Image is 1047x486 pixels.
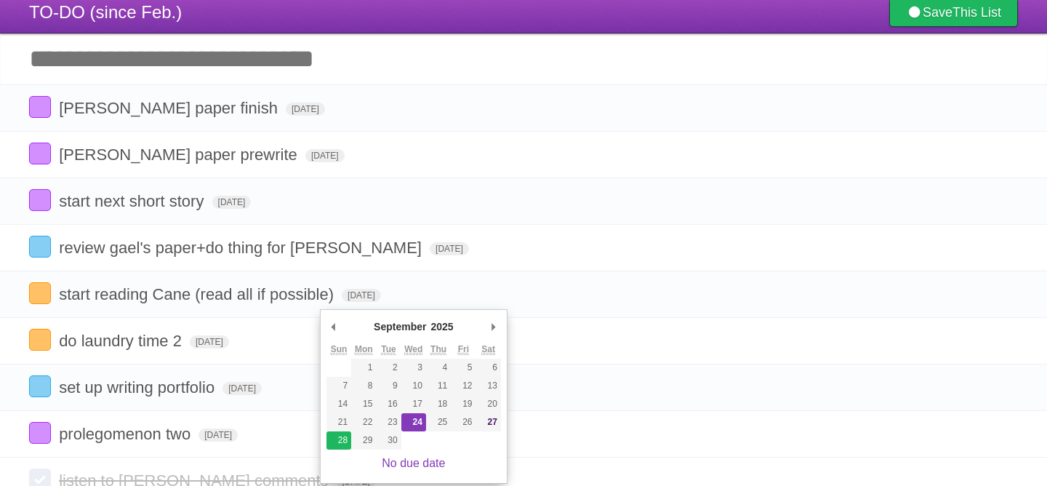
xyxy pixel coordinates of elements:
span: [DATE] [286,103,325,116]
button: 22 [351,413,376,431]
span: [PERSON_NAME] paper prewrite [59,146,301,164]
button: Previous Month [326,316,341,338]
span: [PERSON_NAME] paper finish [59,99,281,117]
button: 28 [326,431,351,450]
div: 2025 [428,316,455,338]
span: TO-DO (since Feb.) [29,2,182,22]
button: 7 [326,377,351,395]
abbr: Monday [355,344,373,355]
button: 1 [351,359,376,377]
button: 12 [451,377,476,395]
span: [DATE] [222,382,262,395]
span: [DATE] [198,429,238,442]
span: set up writing portfolio [59,378,218,397]
button: 3 [401,359,426,377]
button: 11 [426,377,451,395]
label: Done [29,329,51,351]
button: 17 [401,395,426,413]
button: 23 [376,413,401,431]
button: 9 [376,377,401,395]
span: [DATE] [212,196,252,209]
button: 8 [351,377,376,395]
label: Done [29,96,51,118]
button: 25 [426,413,451,431]
label: Done [29,375,51,397]
button: 26 [451,413,476,431]
button: 30 [376,431,401,450]
span: [DATE] [430,242,469,255]
span: do laundry time 2 [59,332,185,350]
button: 10 [401,377,426,395]
span: [DATE] [305,149,345,162]
button: 20 [476,395,501,413]
abbr: Friday [458,344,469,355]
label: Done [29,282,51,304]
span: [DATE] [342,289,381,302]
span: start reading Cane (read all if possible) [59,285,337,303]
button: 5 [451,359,476,377]
button: 27 [476,413,501,431]
button: 14 [326,395,351,413]
button: 15 [351,395,376,413]
button: 2 [376,359,401,377]
span: review gael's paper+do thing for [PERSON_NAME] [59,239,425,257]
button: 4 [426,359,451,377]
span: [DATE] [190,335,229,348]
span: start next short story [59,192,207,210]
button: 19 [451,395,476,413]
button: 13 [476,377,501,395]
label: Done [29,422,51,444]
label: Done [29,189,51,211]
button: 24 [401,413,426,431]
button: 18 [426,395,451,413]
abbr: Sunday [331,344,348,355]
abbr: Thursday [430,344,446,355]
span: prolegomenon two [59,425,194,443]
button: 21 [326,413,351,431]
abbr: Wednesday [404,344,422,355]
b: This List [952,5,1001,20]
abbr: Tuesday [381,344,396,355]
button: Next Month [486,316,501,338]
abbr: Saturday [481,344,495,355]
label: Done [29,236,51,258]
label: Done [29,143,51,164]
button: 6 [476,359,501,377]
div: September [372,316,428,338]
button: 16 [376,395,401,413]
a: No due date [382,457,445,469]
button: 29 [351,431,376,450]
